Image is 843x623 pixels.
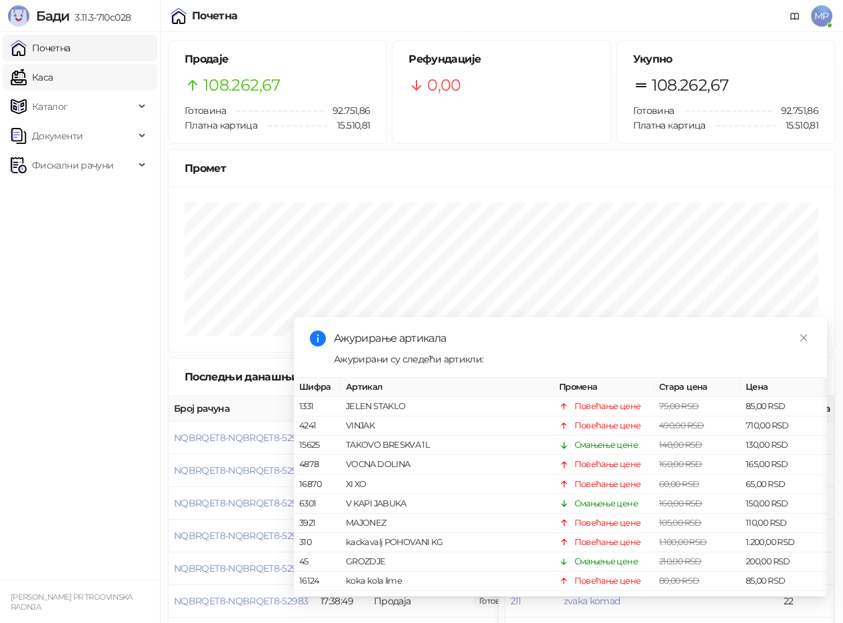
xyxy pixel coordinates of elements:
span: close [799,333,808,342]
a: Документација [784,5,806,27]
td: JELEN STAKLO [341,397,554,416]
td: 85,00 RSD [740,397,827,416]
td: 1.200,00 RSD [740,533,827,552]
td: VOCNA DOLINA [341,455,554,474]
button: NQBRQET8-NQBRQET8-52987 [174,464,308,476]
td: 16870 [294,474,341,494]
div: Повећање цене [574,419,641,432]
td: 230,00 RSD [740,591,827,610]
span: 108.262,67 [652,73,729,98]
button: NQBRQET8-NQBRQET8-52984 [174,562,309,574]
td: 3921 [294,514,341,533]
th: Стара цена [654,378,740,397]
div: Смањење цене [574,438,638,452]
span: 92.751,86 [772,103,818,118]
span: info-circle [310,330,326,346]
div: Последњи данашњи рачуни [185,368,362,385]
span: Готовина [633,105,674,117]
div: Повећање цене [574,477,641,490]
a: Close [796,330,811,345]
span: 490,00 RSD [659,420,704,430]
td: V KAPI JABUKA [341,494,554,514]
span: 92.751,86 [323,103,370,118]
span: 0,00 [427,73,460,98]
td: 150,00 RSD [740,494,827,514]
td: 310 [294,533,341,552]
td: 710,00 RSD [740,416,827,436]
button: NQBRQET8-NQBRQET8-52988 [174,432,309,444]
span: NQBRQET8-NQBRQET8-52985 [174,530,308,542]
div: Повећање цене [574,536,641,549]
th: Артикал [341,378,554,397]
div: Ажурирани су следећи артикли: [334,352,811,366]
th: Шифра [294,378,341,397]
div: Повећање цене [574,594,641,607]
img: Logo [8,5,29,27]
td: VINJAK [341,416,554,436]
th: Број рачуна [169,396,315,422]
span: Бади [36,8,69,24]
td: 165,00 RSD [740,455,827,474]
span: 140,00 RSD [659,440,702,450]
span: 80,00 RSD [659,576,699,586]
span: 15.510,81 [328,118,370,133]
td: 110,00 RSD [740,514,827,533]
td: 4878 [294,455,341,474]
span: Платна картица [185,119,257,131]
span: MP [811,5,832,27]
td: 15625 [294,436,341,455]
span: Фискални рачуни [32,152,113,179]
th: Промена [554,378,654,397]
td: GROZDJE [341,552,554,572]
a: Почетна [11,35,71,61]
td: 6301 [294,494,341,514]
div: Повећање цене [574,400,641,413]
div: Повећање цене [574,574,641,588]
td: 130,00 RSD [740,436,827,455]
span: 105,00 RSD [659,518,702,528]
td: 85,00 RSD [740,572,827,591]
a: Каса [11,64,53,91]
div: Повећање цене [574,458,641,471]
td: koka kola lime [341,572,554,591]
button: NQBRQET8-NQBRQET8-52983 [174,595,308,607]
span: Готовина [185,105,226,117]
div: Смањење цене [574,497,638,510]
h5: Укупно [633,51,818,67]
td: MAJONEZ [341,514,554,533]
small: [PERSON_NAME] PR TRGOVINSKA RADNJA [11,592,133,612]
h5: Продаје [185,51,370,67]
span: 108.262,67 [203,73,281,98]
th: Цена [740,378,827,397]
td: mleko moja kravica 1.5 [341,591,554,610]
button: NQBRQET8-NQBRQET8-52986 [174,497,309,509]
span: 160,00 RSD [659,498,702,508]
span: 210,00 RSD [659,556,702,566]
div: Почетна [192,11,238,21]
span: 75,00 RSD [659,401,698,411]
td: kackavalj POHOVANI KG [341,533,554,552]
td: 200,00 RSD [740,552,827,572]
td: 4241 [294,416,341,436]
span: 160,00 RSD [659,459,702,469]
td: TAKOVO BRESKVA 1L [341,436,554,455]
span: Каталог [32,93,68,120]
span: Платна картица [633,119,706,131]
td: 5993 [294,591,341,610]
span: 220,00 RSD [659,595,703,605]
td: XI XO [341,474,554,494]
div: Промет [185,160,818,177]
span: 60,00 RSD [659,478,699,488]
div: Повећање цене [574,516,641,530]
td: 65,00 RSD [740,474,827,494]
span: 15.510,81 [776,118,818,133]
span: 1.100,00 RSD [659,537,706,547]
div: Ажурирање артикала [334,330,811,346]
td: 45 [294,552,341,572]
h5: Рефундације [409,51,594,67]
